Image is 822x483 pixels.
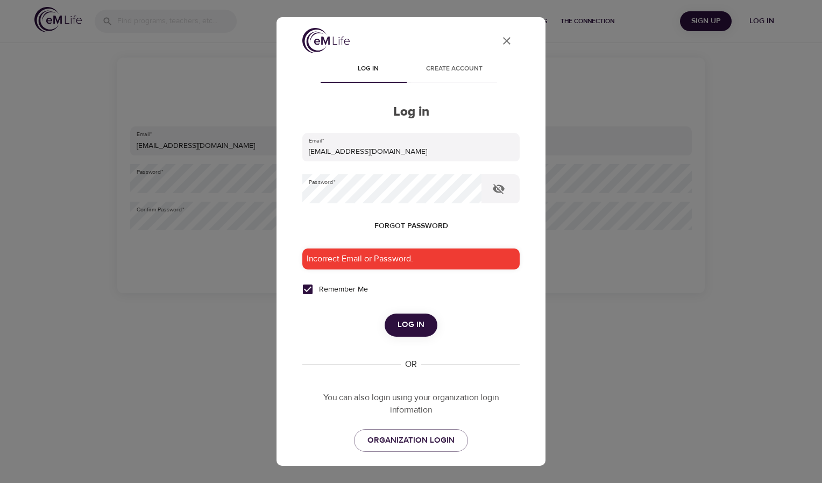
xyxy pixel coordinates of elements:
[398,318,424,332] span: Log in
[494,28,520,54] button: close
[417,63,491,75] span: Create account
[319,284,368,295] span: Remember Me
[302,248,520,269] div: Incorrect Email or Password.
[385,314,437,336] button: Log in
[367,434,455,448] span: ORGANIZATION LOGIN
[401,358,421,371] div: OR
[354,429,468,452] a: ORGANIZATION LOGIN
[302,392,520,416] p: You can also login using your organization login information
[370,216,452,236] button: Forgot password
[374,219,448,233] span: Forgot password
[302,28,350,53] img: logo
[331,63,405,75] span: Log in
[302,104,520,120] h2: Log in
[302,57,520,83] div: disabled tabs example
